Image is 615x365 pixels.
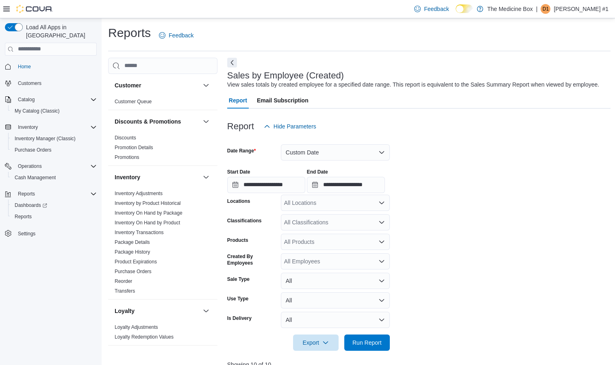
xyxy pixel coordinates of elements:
[15,213,32,220] span: Reports
[487,4,533,14] p: The Medicine Box
[15,189,97,199] span: Reports
[15,161,45,171] button: Operations
[8,144,100,156] button: Purchase Orders
[344,335,390,351] button: Run Report
[15,122,97,132] span: Inventory
[227,169,250,175] label: Start Date
[8,200,100,211] a: Dashboards
[411,1,452,17] a: Feedback
[115,81,141,89] h3: Customer
[15,95,38,104] button: Catalog
[108,189,217,299] div: Inventory
[543,4,549,14] span: D1
[15,108,60,114] span: My Catalog (Classic)
[156,27,197,43] a: Feedback
[261,118,319,135] button: Hide Parameters
[115,259,157,265] span: Product Expirations
[11,212,97,222] span: Reports
[227,237,248,243] label: Products
[115,135,136,141] span: Discounts
[108,133,217,165] div: Discounts & Promotions
[2,188,100,200] button: Reports
[541,4,550,14] div: Dave #1
[15,135,76,142] span: Inventory Manager (Classic)
[201,80,211,90] button: Customer
[115,210,183,216] a: Inventory On Hand by Package
[108,322,217,345] div: Loyalty
[281,312,390,328] button: All
[554,4,608,14] p: [PERSON_NAME] #1
[115,324,158,330] a: Loyalty Adjustments
[11,134,79,143] a: Inventory Manager (Classic)
[378,258,385,265] button: Open list of options
[115,200,181,206] a: Inventory by Product Historical
[456,4,473,13] input: Dark Mode
[229,92,247,109] span: Report
[115,288,135,294] a: Transfers
[11,145,97,155] span: Purchase Orders
[115,334,174,340] a: Loyalty Redemption Values
[281,273,390,289] button: All
[15,95,97,104] span: Catalog
[115,307,135,315] h3: Loyalty
[115,229,164,236] span: Inventory Transactions
[227,217,262,224] label: Classifications
[15,78,97,88] span: Customers
[15,78,45,88] a: Customers
[18,124,38,130] span: Inventory
[227,198,250,204] label: Locations
[15,122,41,132] button: Inventory
[378,219,385,226] button: Open list of options
[227,71,344,80] h3: Sales by Employee (Created)
[2,122,100,133] button: Inventory
[227,253,278,266] label: Created By Employees
[5,57,97,261] nav: Complex example
[15,174,56,181] span: Cash Management
[11,134,97,143] span: Inventory Manager (Classic)
[257,92,309,109] span: Email Subscription
[15,62,34,72] a: Home
[307,169,328,175] label: End Date
[227,276,250,282] label: Sale Type
[115,220,180,226] a: Inventory On Hand by Product
[169,31,193,39] span: Feedback
[115,117,200,126] button: Discounts & Promotions
[18,96,35,103] span: Catalog
[8,105,100,117] button: My Catalog (Classic)
[227,315,252,322] label: Is Delivery
[15,147,52,153] span: Purchase Orders
[115,239,150,246] span: Package Details
[307,177,385,193] input: Press the down key to open a popover containing a calendar.
[18,63,31,70] span: Home
[227,295,248,302] label: Use Type
[201,117,211,126] button: Discounts & Promotions
[11,200,50,210] a: Dashboards
[378,239,385,245] button: Open list of options
[536,4,538,14] p: |
[115,230,164,235] a: Inventory Transactions
[115,154,139,160] a: Promotions
[115,173,140,181] h3: Inventory
[115,145,153,150] a: Promotion Details
[11,200,97,210] span: Dashboards
[15,228,97,238] span: Settings
[8,211,100,222] button: Reports
[11,173,97,182] span: Cash Management
[11,106,97,116] span: My Catalog (Classic)
[115,117,181,126] h3: Discounts & Promotions
[2,227,100,239] button: Settings
[227,80,599,89] div: View sales totals by created employee for a specified date range. This report is equivalent to th...
[115,259,157,265] a: Product Expirations
[227,58,237,67] button: Next
[8,172,100,183] button: Cash Management
[115,191,163,196] a: Inventory Adjustments
[378,200,385,206] button: Open list of options
[115,249,150,255] span: Package History
[115,99,152,104] a: Customer Queue
[11,145,55,155] a: Purchase Orders
[115,135,136,141] a: Discounts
